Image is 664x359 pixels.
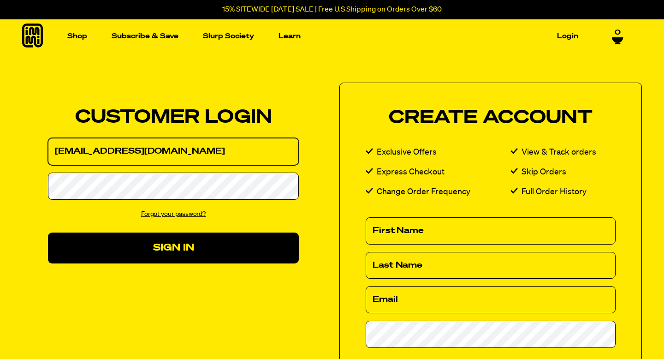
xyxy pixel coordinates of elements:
nav: Main navigation [64,19,582,53]
input: Email [366,286,616,313]
h2: Customer Login [48,108,299,127]
li: Full Order History [510,185,616,199]
a: Slurp Society [199,29,258,43]
input: Last Name [366,252,616,279]
h2: Create Account [366,109,616,127]
li: Change Order Frequency [366,185,510,199]
p: 15% SITEWIDE [DATE] SALE | Free U.S Shipping on Orders Over $60 [222,6,442,14]
a: Subscribe & Save [108,29,182,43]
a: Forgot your password? [141,211,206,217]
li: Exclusive Offers [366,146,510,159]
span: 0 [615,29,621,37]
li: Express Checkout [366,166,510,179]
li: Skip Orders [510,166,616,179]
li: View & Track orders [510,146,616,159]
a: Login [553,29,582,43]
input: First Name [366,217,616,245]
input: Email [48,138,299,165]
a: Shop [64,29,91,43]
button: Sign In [48,233,299,263]
a: Learn [275,29,304,43]
a: 0 [612,29,623,44]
